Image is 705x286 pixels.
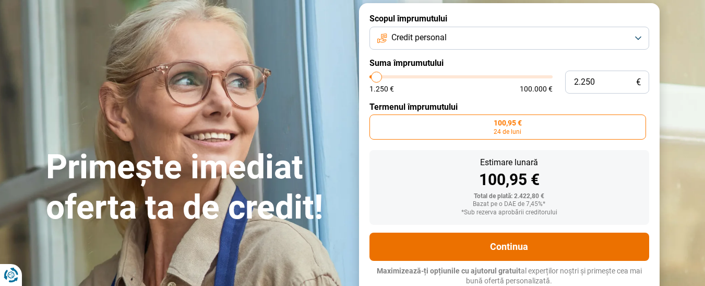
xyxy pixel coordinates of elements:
font: Suma împrumutului [369,58,444,68]
font: Primește imediat oferta ta de credit! [46,147,323,227]
font: 1.250 € [369,85,394,93]
font: Termenul împrumutului [369,102,458,112]
font: Estimare lunară [480,157,538,167]
font: al experților noștri și primește cea mai bună ofertă personalizată. [466,267,642,285]
font: 100,95 € [494,119,522,127]
button: Continua [369,233,649,261]
font: Continua [490,241,528,252]
font: 24 de luni [494,128,521,135]
font: Total de plată: 2.422,80 € [474,192,544,200]
font: Bazat pe o DAE de 7,45%* [473,200,545,208]
font: Maximizează-ți opțiunile cu ajutorul gratuit [377,267,521,275]
font: € [636,77,641,87]
font: *Sub rezerva aprobării creditorului [461,209,557,216]
font: Credit personal [391,32,447,42]
font: Scopul împrumutului [369,14,447,24]
font: 100,95 € [479,170,540,189]
font: 100.000 € [520,85,553,93]
button: Credit personal [369,27,649,50]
